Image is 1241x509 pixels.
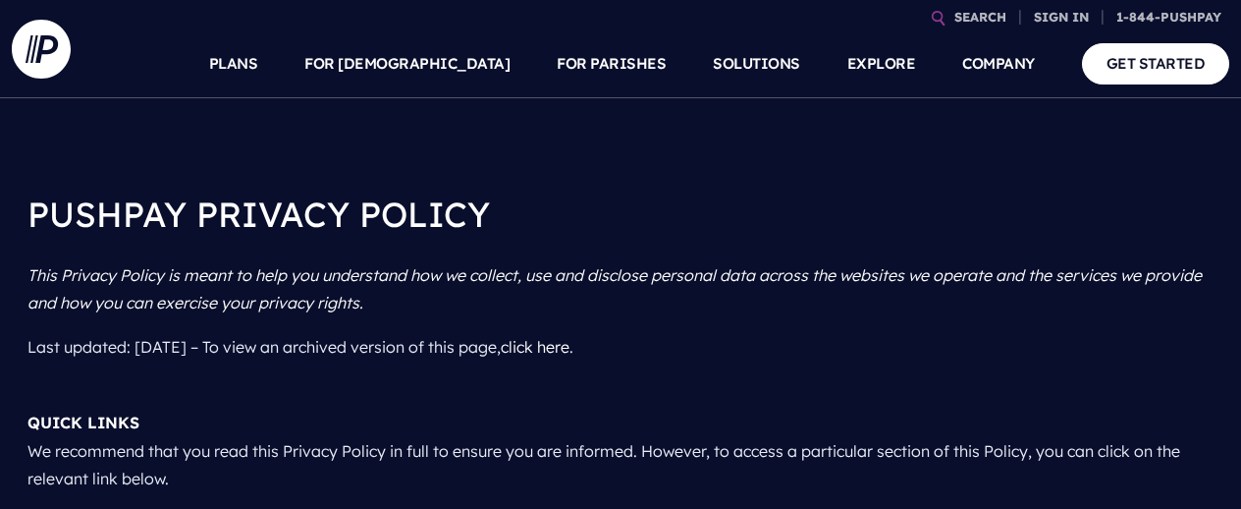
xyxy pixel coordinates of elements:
[501,337,569,357] a: click here
[713,29,800,98] a: SOLUTIONS
[209,29,258,98] a: PLANS
[27,401,1214,501] p: We recommend that you read this Privacy Policy in full to ensure you are informed. However, to ac...
[557,29,666,98] a: FOR PARISHES
[847,29,916,98] a: EXPLORE
[27,413,139,432] b: QUICK LINKS
[962,29,1035,98] a: COMPANY
[304,29,510,98] a: FOR [DEMOGRAPHIC_DATA]
[1082,43,1230,84] a: GET STARTED
[27,325,1214,369] p: Last updated: [DATE] – To view an archived version of this page, .
[27,265,1202,313] i: This Privacy Policy is meant to help you understand how we collect, use and disclose personal dat...
[27,177,1214,254] h1: PUSHPAY PRIVACY POLICY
